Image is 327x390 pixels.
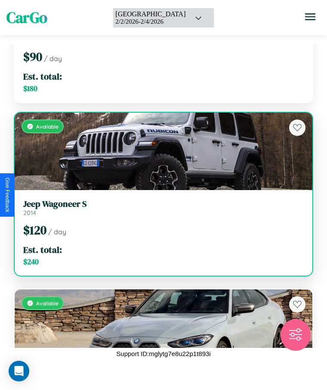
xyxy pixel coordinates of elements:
span: $ 180 [23,83,37,94]
span: / day [44,54,62,63]
span: Available [36,300,59,307]
span: Est. total: [23,70,62,83]
span: Est. total: [23,243,62,256]
div: Open Intercom Messenger [9,361,29,381]
p: Support ID: mglytg7e8u22p1t893i [116,348,210,359]
div: 2 / 2 / 2026 - 2 / 4 / 2026 [115,18,185,25]
h3: Jeep Wagoneer S [23,199,304,209]
a: Jeep Wagoneer S2014 [23,199,304,217]
div: Give Feedback [4,178,10,212]
span: $ 120 [23,222,46,238]
span: Available [36,123,59,130]
span: 2014 [23,209,36,217]
span: $ 90 [23,49,42,65]
span: / day [48,227,66,236]
div: [GEOGRAPHIC_DATA] [115,10,185,18]
span: CarGo [6,7,47,28]
span: $ 240 [23,257,39,267]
